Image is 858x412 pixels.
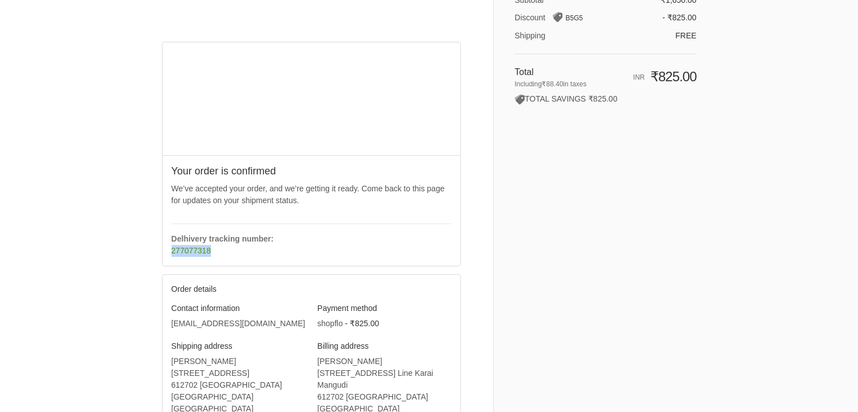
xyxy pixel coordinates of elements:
a: 277077318 [171,246,211,255]
span: ₹825.00 [588,94,617,103]
span: Discount [514,13,545,22]
span: - ₹825.00 [662,13,696,22]
span: Total [514,67,534,77]
span: Including in taxes [514,79,619,89]
span: shopflo [317,319,342,328]
span: Shipping [514,31,545,40]
h3: Contact information [171,303,306,313]
h2: Your order is confirmed [171,165,452,178]
span: ₹825.00 [650,69,697,84]
span: TOTAL SAVINGS [514,94,586,103]
h3: Billing address [317,341,451,351]
bdo: [EMAIL_ADDRESS][DOMAIN_NAME] [171,319,305,328]
span: B5G5 [565,14,583,22]
span: Free [675,31,696,40]
span: INR [633,73,645,81]
span: - ₹825.00 [345,319,379,328]
strong: Delhivery tracking number: [171,234,274,243]
span: ₹88.40 [542,80,563,88]
h2: Order details [171,284,311,294]
h3: Shipping address [171,341,306,351]
iframe: Google map displaying pin point of shipping address: Kumbakonam, Tamil Nadu [162,42,461,155]
h3: Payment method [317,303,451,313]
p: We’ve accepted your order, and we’re getting it ready. Come back to this page for updates on your... [171,183,452,207]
